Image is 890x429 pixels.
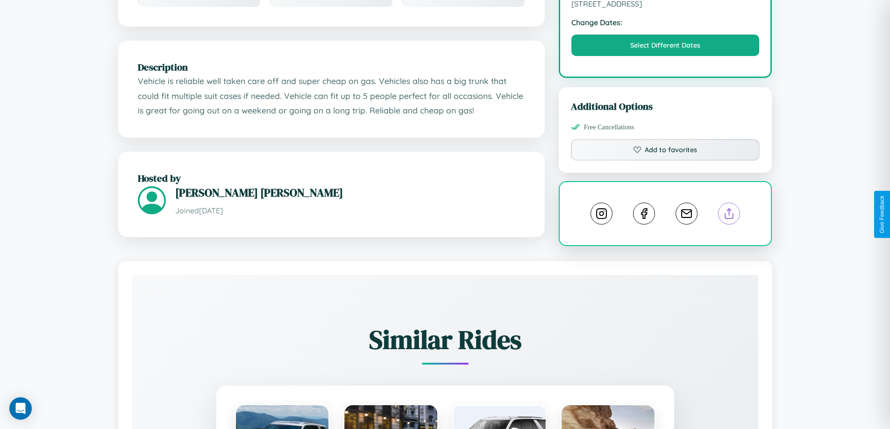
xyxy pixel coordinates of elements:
h2: Hosted by [138,171,525,185]
h3: [PERSON_NAME] [PERSON_NAME] [175,185,525,200]
button: Select Different Dates [571,35,760,56]
button: Add to favorites [571,139,760,161]
p: Joined [DATE] [175,204,525,218]
div: Give Feedback [879,196,885,233]
strong: Change Dates: [571,18,760,27]
p: Vehicle is reliable well taken care off and super cheap on gas. Vehicles also has a big trunk tha... [138,74,525,118]
h2: Description [138,60,525,74]
h2: Similar Rides [165,322,726,358]
h3: Additional Options [571,99,760,113]
div: Open Intercom Messenger [9,397,32,420]
span: Free Cancellations [584,123,634,131]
